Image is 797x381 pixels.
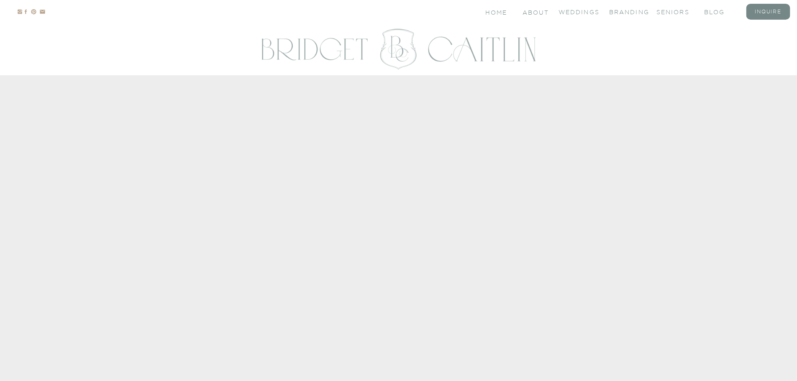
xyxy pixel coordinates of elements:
[485,8,508,15] a: Home
[656,8,690,15] a: seniors
[523,8,548,15] a: About
[751,8,785,15] a: inquire
[609,8,643,15] a: branding
[704,8,738,15] a: blog
[559,8,592,15] a: Weddings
